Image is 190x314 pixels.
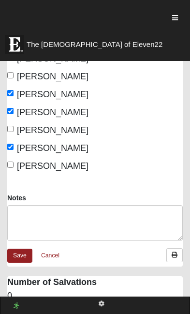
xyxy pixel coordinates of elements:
a: Web cache enabled [14,301,19,311]
input: [PERSON_NAME] [7,126,14,132]
input: [PERSON_NAME] [7,108,14,114]
input: [PERSON_NAME] [7,144,14,150]
span: [PERSON_NAME] [17,72,88,81]
input: [PERSON_NAME] [7,162,14,168]
img: Eleven22 logo [5,35,24,54]
label: Notes [7,193,26,203]
input: [PERSON_NAME] [7,90,14,96]
span: [PERSON_NAME] [17,125,88,135]
a: Print Attendance Roster [166,248,183,262]
input: [PERSON_NAME] [7,72,14,78]
dt: Number of Salvations [7,276,183,289]
a: Cancel [35,248,66,263]
dd: 0 [7,290,183,302]
span: [PERSON_NAME] [17,107,88,117]
span: The [DEMOGRAPHIC_DATA] of Eleven22 [27,40,162,49]
a: Page Properties (Alt+P) [93,297,110,311]
a: Save [7,249,32,263]
span: [PERSON_NAME] [17,143,88,153]
span: [PERSON_NAME] [17,90,88,99]
span: [PERSON_NAME] [17,161,88,171]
